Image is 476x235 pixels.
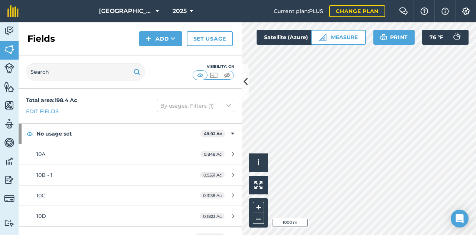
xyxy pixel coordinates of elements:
[200,192,225,199] span: 0.3138 Ac
[449,30,464,45] img: svg+xml;base64,PD94bWwgdmVyc2lvbj0iMS4wIiBlbmNvZGluZz0idXRmLTgiPz4KPCEtLSBHZW5lcmF0b3I6IEFkb2JlIE...
[36,124,200,144] strong: No usage set
[193,64,234,70] div: Visibility: On
[19,206,242,226] a: 10D0.1823 Ac
[4,118,15,130] img: svg+xml;base64,PD94bWwgdmVyc2lvbj0iMS4wIiBlbmNvZGluZz0idXRmLTgiPz4KPCEtLSBHZW5lcmF0b3I6IEFkb2JlIE...
[4,63,15,73] img: svg+xml;base64,PD94bWwgdmVyc2lvbj0iMS4wIiBlbmNvZGluZz0idXRmLTgiPz4KPCEtLSBHZW5lcmF0b3I6IEFkb2JlIE...
[4,44,15,55] img: svg+xml;base64,PHN2ZyB4bWxucz0iaHR0cDovL3d3dy53My5vcmcvMjAwMC9zdmciIHdpZHRoPSI1NiIgaGVpZ2h0PSI2MC...
[222,72,232,79] img: svg+xml;base64,PHN2ZyB4bWxucz0iaHR0cDovL3d3dy53My5vcmcvMjAwMC9zdmciIHdpZHRoPSI1MCIgaGVpZ2h0PSI0MC...
[157,100,234,112] button: By usages, Filters (1)
[253,213,264,224] button: –
[373,30,415,45] button: Print
[4,137,15,148] img: svg+xml;base64,PD94bWwgdmVyc2lvbj0iMS4wIiBlbmNvZGluZz0idXRmLTgiPz4KPCEtLSBHZW5lcmF0b3I6IEFkb2JlIE...
[422,30,469,45] button: 76 °F
[196,72,205,79] img: svg+xml;base64,PHN2ZyB4bWxucz0iaHR0cDovL3d3dy53My5vcmcvMjAwMC9zdmciIHdpZHRoPSI1MCIgaGVpZ2h0PSI0MC...
[257,158,260,167] span: i
[26,97,77,104] strong: Total area : 198.4 Ac
[19,124,242,144] div: No usage set49.92 Ac
[36,172,52,178] span: 10B - 1
[19,185,242,206] a: 10C0.3138 Ac
[26,129,33,138] img: svg+xml;base64,PHN2ZyB4bWxucz0iaHR0cDovL3d3dy53My5vcmcvMjAwMC9zdmciIHdpZHRoPSIxOCIgaGVpZ2h0PSIyNC...
[461,7,470,15] img: A cog icon
[257,30,328,45] button: Satellite (Azure)
[200,151,225,157] span: 0.848 Ac
[399,7,408,15] img: Two speech bubbles overlapping with the left bubble in the forefront
[329,5,385,17] a: Change plan
[4,174,15,185] img: svg+xml;base64,PD94bWwgdmVyc2lvbj0iMS4wIiBlbmNvZGluZz0idXRmLTgiPz4KPCEtLSBHZW5lcmF0b3I6IEFkb2JlIE...
[19,165,242,185] a: 10B - 10.5531 Ac
[311,30,366,45] button: Measure
[99,7,152,16] span: [GEOGRAPHIC_DATA]
[253,202,264,213] button: +
[319,34,327,41] img: Ruler icon
[173,7,187,16] span: 2025
[7,5,19,17] img: fieldmargin Logo
[430,30,443,45] span: 76 ° F
[26,107,59,115] a: Edit fields
[146,34,151,43] img: svg+xml;base64,PHN2ZyB4bWxucz0iaHR0cDovL3d3dy53My5vcmcvMjAwMC9zdmciIHdpZHRoPSIxNCIgaGVpZ2h0PSIyNC...
[4,100,15,111] img: svg+xml;base64,PHN2ZyB4bWxucz0iaHR0cDovL3d3dy53My5vcmcvMjAwMC9zdmciIHdpZHRoPSI1NiIgaGVpZ2h0PSI2MC...
[134,67,141,76] img: svg+xml;base64,PHN2ZyB4bWxucz0iaHR0cDovL3d3dy53My5vcmcvMjAwMC9zdmciIHdpZHRoPSIxOSIgaGVpZ2h0PSIyNC...
[4,25,15,36] img: svg+xml;base64,PD94bWwgdmVyc2lvbj0iMS4wIiBlbmNvZGluZz0idXRmLTgiPz4KPCEtLSBHZW5lcmF0b3I6IEFkb2JlIE...
[274,7,323,15] span: Current plan : PLUS
[4,81,15,92] img: svg+xml;base64,PHN2ZyB4bWxucz0iaHR0cDovL3d3dy53My5vcmcvMjAwMC9zdmciIHdpZHRoPSI1NiIgaGVpZ2h0PSI2MC...
[204,131,222,136] strong: 49.92 Ac
[36,192,45,199] span: 10C
[28,33,55,45] h2: Fields
[26,63,145,81] input: Search
[451,210,469,228] div: Open Intercom Messenger
[187,31,233,46] a: Set usage
[4,193,15,204] img: svg+xml;base64,PD94bWwgdmVyc2lvbj0iMS4wIiBlbmNvZGluZz0idXRmLTgiPz4KPCEtLSBHZW5lcmF0b3I6IEFkb2JlIE...
[200,172,225,178] span: 0.5531 Ac
[249,153,268,172] button: i
[139,31,182,46] button: Add
[441,7,449,16] img: svg+xml;base64,PHN2ZyB4bWxucz0iaHR0cDovL3d3dy53My5vcmcvMjAwMC9zdmciIHdpZHRoPSIxNyIgaGVpZ2h0PSIxNy...
[420,7,429,15] img: A question mark icon
[4,220,15,227] img: svg+xml;base64,PD94bWwgdmVyc2lvbj0iMS4wIiBlbmNvZGluZz0idXRmLTgiPz4KPCEtLSBHZW5lcmF0b3I6IEFkb2JlIE...
[19,144,242,164] a: 10A0.848 Ac
[36,151,45,158] span: 10A
[36,213,46,219] span: 10D
[380,33,387,42] img: svg+xml;base64,PHN2ZyB4bWxucz0iaHR0cDovL3d3dy53My5vcmcvMjAwMC9zdmciIHdpZHRoPSIxOSIgaGVpZ2h0PSIyNC...
[200,213,225,219] span: 0.1823 Ac
[209,72,218,79] img: svg+xml;base64,PHN2ZyB4bWxucz0iaHR0cDovL3d3dy53My5vcmcvMjAwMC9zdmciIHdpZHRoPSI1MCIgaGVpZ2h0PSI0MC...
[4,156,15,167] img: svg+xml;base64,PD94bWwgdmVyc2lvbj0iMS4wIiBlbmNvZGluZz0idXRmLTgiPz4KPCEtLSBHZW5lcmF0b3I6IEFkb2JlIE...
[254,181,263,189] img: Four arrows, one pointing top left, one top right, one bottom right and the last bottom left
